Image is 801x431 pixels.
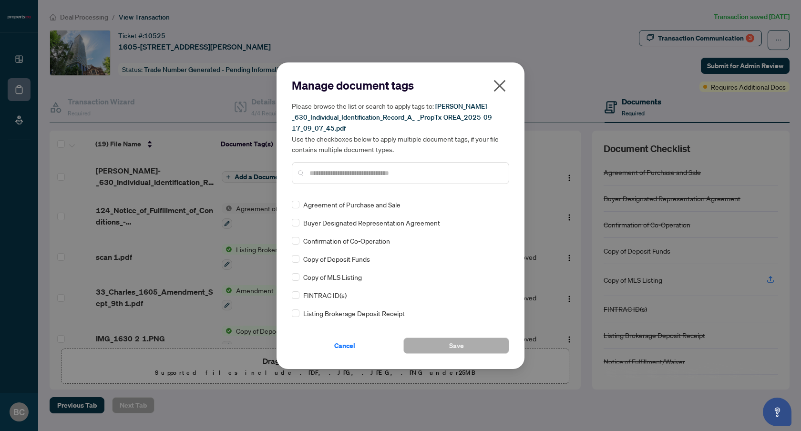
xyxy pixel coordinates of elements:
[303,217,440,228] span: Buyer Designated Representation Agreement
[403,338,509,354] button: Save
[303,254,370,264] span: Copy of Deposit Funds
[292,78,509,93] h2: Manage document tags
[303,199,400,210] span: Agreement of Purchase and Sale
[303,236,390,246] span: Confirmation of Co-Operation
[303,272,362,282] span: Copy of MLS Listing
[303,308,405,318] span: Listing Brokerage Deposit Receipt
[492,78,507,93] span: close
[334,338,355,353] span: Cancel
[303,290,347,300] span: FINTRAC ID(s)
[292,338,398,354] button: Cancel
[292,101,509,154] h5: Please browse the list or search to apply tags to: Use the checkboxes below to apply multiple doc...
[763,398,791,426] button: Open asap
[292,102,494,133] span: [PERSON_NAME]-_630_Individual_Identification_Record_A_-_PropTx-OREA_2025-09-17_09_07_45.pdf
